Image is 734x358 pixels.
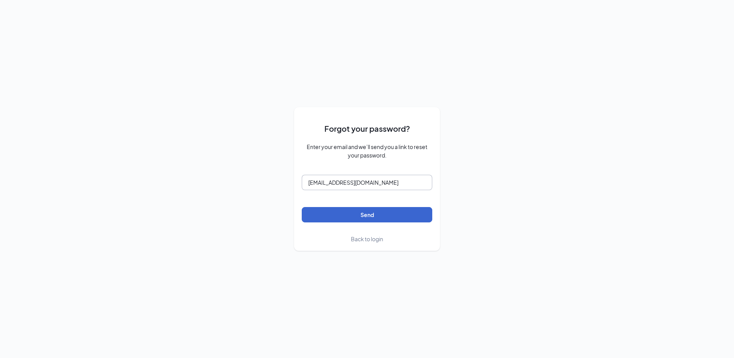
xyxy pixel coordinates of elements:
[351,235,383,243] a: Back to login
[302,143,432,159] span: Enter your email and we’ll send you a link to reset your password.
[351,235,383,242] span: Back to login
[302,175,432,190] input: Email
[302,207,432,222] button: Send
[324,123,410,134] span: Forgot your password?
